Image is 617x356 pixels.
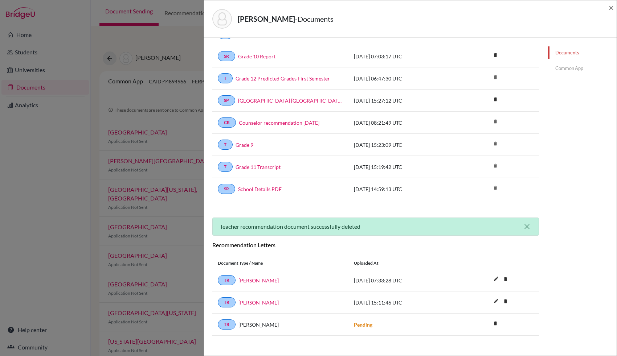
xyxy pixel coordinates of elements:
[523,222,531,231] button: close
[348,260,457,266] div: Uploaded at
[218,162,233,172] a: T
[490,50,501,61] i: delete
[236,75,330,82] a: Grade 12 Predicted Grades First Semester
[348,163,457,171] div: [DATE] 15:19:42 UTC
[348,97,457,104] div: [DATE] 15:27:12 UTC
[212,260,348,266] div: Document Type / Name
[490,318,501,329] i: delete
[548,62,617,75] a: Common App
[348,141,457,149] div: [DATE] 15:23:09 UTC
[238,97,343,104] a: [GEOGRAPHIC_DATA] [GEOGRAPHIC_DATA] School Profile 2025-6 [DOMAIN_NAME]_wide
[490,296,502,307] button: edit
[295,15,334,23] span: - Documents
[212,241,539,248] h6: Recommendation Letters
[239,119,319,127] a: Counselor recommendation [DATE]
[238,321,279,328] span: [PERSON_NAME]
[490,51,501,61] a: delete
[490,95,501,105] a: delete
[238,299,279,306] a: [PERSON_NAME]
[354,299,402,306] span: [DATE] 15:11:46 UTC
[490,138,501,149] i: delete
[236,163,281,171] a: Grade 11 Transcript
[218,275,236,285] a: TR
[212,218,539,236] div: Teacher recommendation document successfully deleted
[490,94,501,105] i: delete
[490,72,501,83] i: delete
[218,117,236,128] a: CR
[609,3,614,12] button: Close
[609,2,614,13] span: ×
[348,75,457,82] div: [DATE] 06:47:30 UTC
[500,275,511,285] a: delete
[218,95,235,105] a: SP
[238,185,282,193] a: School Details PDF
[500,274,511,285] i: delete
[238,15,295,23] strong: [PERSON_NAME]
[500,297,511,307] a: delete
[218,319,236,330] a: TR
[238,277,279,284] a: [PERSON_NAME]
[238,53,275,60] a: Grade 10 Report
[490,319,501,329] a: delete
[354,322,372,328] strong: Pending
[490,273,502,285] i: edit
[490,295,502,307] i: edit
[354,277,402,283] span: [DATE] 07:33:28 UTC
[548,46,617,59] a: Documents
[348,53,457,60] div: [DATE] 07:03:17 UTC
[218,51,235,61] a: SR
[348,185,457,193] div: [DATE] 14:59:13 UTC
[490,116,501,127] i: delete
[348,119,457,127] div: [DATE] 08:21:49 UTC
[218,184,235,194] a: SR
[218,297,236,307] a: TR
[500,296,511,307] i: delete
[236,141,253,149] a: Grade 9
[490,274,502,285] button: edit
[218,140,233,150] a: T
[490,182,501,193] i: delete
[490,160,501,171] i: delete
[218,73,233,83] a: T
